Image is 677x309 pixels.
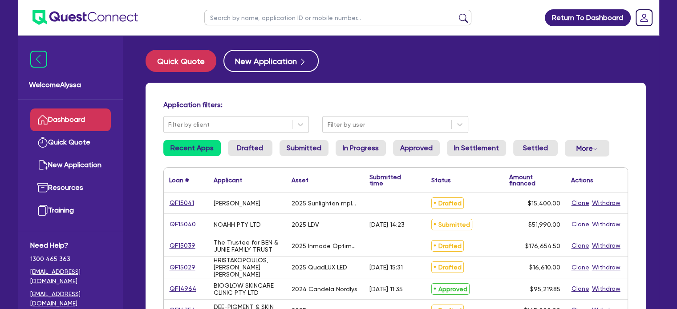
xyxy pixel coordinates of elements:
a: QF15039 [169,241,196,251]
div: [DATE] 11:35 [369,285,403,293]
span: Approved [431,283,470,295]
div: [DATE] 15:31 [369,264,403,271]
div: The Trustee for BEN & JUNIE FAMILY TRUST [214,239,281,253]
button: Dropdown toggle [565,140,609,157]
span: 1300 465 363 [30,254,111,264]
div: Loan # [169,177,189,183]
a: In Progress [336,140,386,156]
a: QF14964 [169,284,197,294]
div: NOAHH PTY LTD [214,221,261,228]
img: quest-connect-logo-blue [32,10,138,25]
img: icon-menu-close [30,51,47,68]
h4: Application filters: [163,100,628,109]
a: Quick Quote [30,131,111,154]
a: Settled [513,140,558,156]
a: Resources [30,177,111,199]
span: Drafted [431,197,464,209]
span: $95,219.85 [530,285,560,293]
a: Training [30,199,111,222]
a: Return To Dashboard [545,9,631,26]
a: [EMAIL_ADDRESS][DOMAIN_NAME] [30,267,111,286]
span: $176,654.50 [525,242,560,249]
div: Applicant [214,177,242,183]
div: HRISTAKOPOULOS, [PERSON_NAME] [PERSON_NAME] [214,257,281,278]
span: $51,990.00 [528,221,560,228]
span: $16,610.00 [529,264,560,271]
a: QF15029 [169,262,196,273]
div: 2025 QuadLUX LED [292,264,347,271]
div: Actions [571,177,593,183]
a: Approved [393,140,440,156]
button: Clone [571,198,590,208]
button: Quick Quote [146,50,216,72]
div: Submitted time [369,174,413,186]
img: new-application [37,160,48,170]
a: Dashboard [30,108,111,131]
div: 2025 LDV [292,221,319,228]
a: New Application [30,154,111,177]
div: [DATE] 14:23 [369,221,405,228]
a: Quick Quote [146,50,223,72]
img: quick-quote [37,137,48,148]
div: 2025 Sunlighten mpluse sauna [292,200,359,207]
div: Asset [292,177,308,183]
button: Withdraw [592,219,621,229]
div: Status [431,177,451,183]
img: resources [37,182,48,193]
span: Need Help? [30,240,111,251]
a: Drafted [228,140,272,156]
a: QF15041 [169,198,195,208]
div: Amount financed [509,174,560,186]
button: Clone [571,284,590,294]
button: Clone [571,219,590,229]
input: Search by name, application ID or mobile number... [204,10,471,25]
a: In Settlement [447,140,506,156]
a: Recent Apps [163,140,221,156]
button: Withdraw [592,284,621,294]
img: training [37,205,48,216]
span: Submitted [431,219,472,230]
a: Submitted [280,140,328,156]
button: Withdraw [592,262,621,273]
a: [EMAIL_ADDRESS][DOMAIN_NAME] [30,289,111,308]
div: [PERSON_NAME] [214,200,260,207]
span: Drafted [431,261,464,273]
div: BIOGLOW SKINCARE CLINIC PTY LTD [214,282,281,296]
button: Withdraw [592,198,621,208]
a: QF15040 [169,219,196,229]
div: 2025 Inmode Optimax max [292,242,359,249]
span: Welcome Alyssa [29,80,112,90]
span: Drafted [431,240,464,252]
span: $15,400.00 [528,200,560,207]
a: Dropdown toggle [632,6,656,29]
div: 2024 Candela Nordlys [292,285,357,293]
button: Clone [571,262,590,273]
button: New Application [223,50,319,72]
button: Clone [571,241,590,251]
button: Withdraw [592,241,621,251]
